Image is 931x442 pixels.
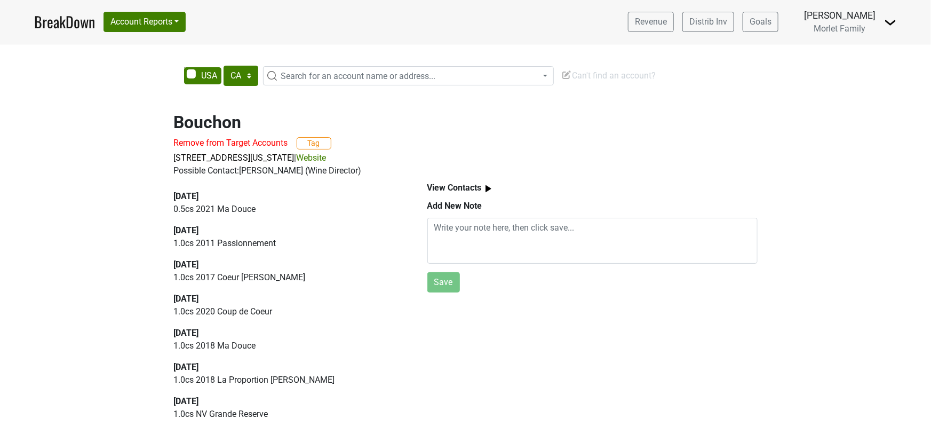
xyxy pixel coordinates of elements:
a: BreakDown [34,11,95,33]
div: [DATE] [174,190,403,203]
img: Dropdown Menu [884,16,897,29]
div: [DATE] [174,293,403,305]
p: 1.0 cs 2018 La Proportion [PERSON_NAME] [174,374,403,386]
p: 1.0 cs 2011 Passionnement [174,237,403,250]
span: Morlet Family [814,23,866,34]
a: [STREET_ADDRESS][US_STATE] [174,153,295,163]
p: 1.0 cs NV Grande Reserve [174,408,403,421]
p: 1.0 cs 2018 Ma Douce [174,340,403,352]
button: Tag [297,137,331,149]
b: Add New Note [427,201,482,211]
a: Goals [743,12,778,32]
div: Possible Contact: [PERSON_NAME] (Wine Director) [174,164,758,177]
span: Remove from Target Accounts [174,138,288,148]
p: 1.0 cs 2020 Coup de Coeur [174,305,403,318]
p: | [174,152,758,164]
div: [DATE] [174,395,403,408]
a: Website [297,153,327,163]
div: [DATE] [174,361,403,374]
div: [DATE] [174,327,403,340]
b: View Contacts [427,183,482,193]
p: 1.0 cs 2017 Coeur [PERSON_NAME] [174,271,403,284]
button: Save [427,272,460,293]
div: [DATE] [174,224,403,237]
span: Can't find an account? [561,70,656,81]
div: [DATE] [174,258,403,271]
h2: Bouchon [174,112,758,132]
img: Edit [561,69,572,80]
img: arrow_right.svg [482,182,495,195]
button: Account Reports [104,12,186,32]
p: 0.5 cs 2021 Ma Douce [174,203,403,216]
a: Distrib Inv [682,12,734,32]
div: [PERSON_NAME] [804,9,876,22]
span: Search for an account name or address... [281,71,435,81]
a: Revenue [628,12,674,32]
